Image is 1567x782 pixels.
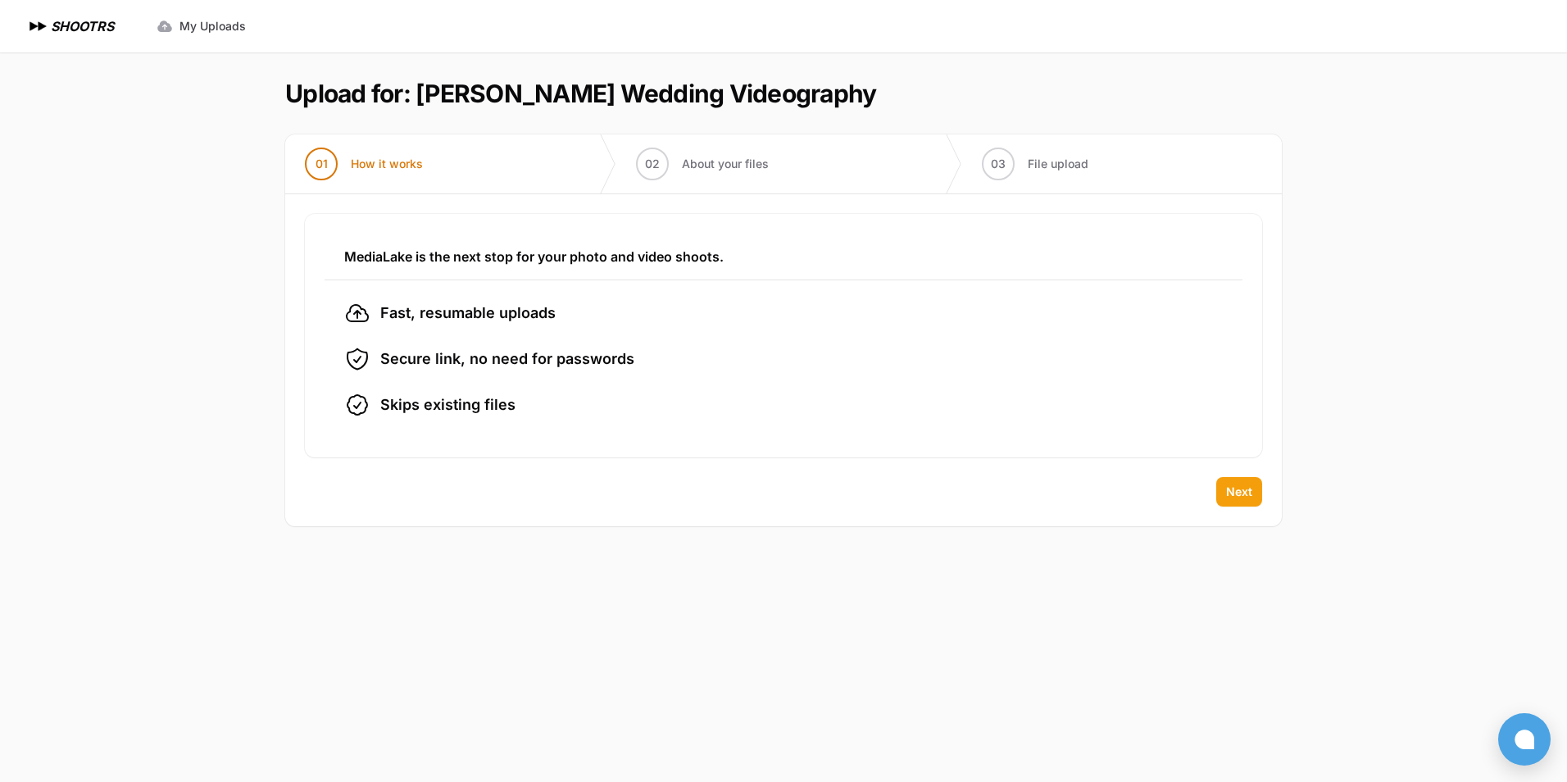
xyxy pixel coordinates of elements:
img: SHOOTRS [26,16,51,36]
span: Next [1226,484,1252,500]
span: How it works [351,156,423,172]
button: 03 File upload [962,134,1108,193]
span: 01 [316,156,328,172]
span: About your files [682,156,769,172]
span: Secure link, no need for passwords [380,348,634,371]
span: My Uploads [179,18,246,34]
span: Skips existing files [380,393,516,416]
button: Open chat window [1498,713,1551,766]
span: File upload [1028,156,1088,172]
h1: Upload for: [PERSON_NAME] Wedding Videography [285,79,876,108]
button: 01 How it works [285,134,443,193]
a: My Uploads [147,11,256,41]
h1: SHOOTRS [51,16,114,36]
h3: MediaLake is the next stop for your photo and video shoots. [344,247,1223,266]
button: Next [1216,477,1262,507]
span: 03 [991,156,1006,172]
button: 02 About your files [616,134,788,193]
span: Fast, resumable uploads [380,302,556,325]
a: SHOOTRS SHOOTRS [26,16,114,36]
span: 02 [645,156,660,172]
